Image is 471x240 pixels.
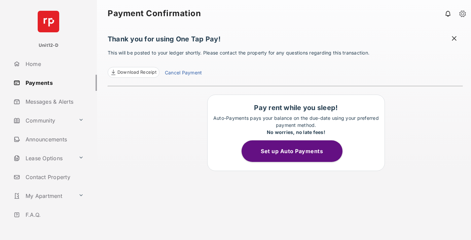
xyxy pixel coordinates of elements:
a: Cancel Payment [165,69,202,78]
a: F.A.Q. [11,207,97,223]
a: Set up Auto Payments [242,148,351,155]
a: Download Receipt [108,67,159,78]
p: This will be posted to your ledger shortly. Please contact the property for any questions regardi... [108,49,463,78]
a: Announcements [11,131,97,147]
a: Payments [11,75,97,91]
a: Home [11,56,97,72]
div: No worries, no late fees! [211,129,381,136]
a: Lease Options [11,150,76,166]
span: Download Receipt [117,69,156,76]
a: Messages & Alerts [11,94,97,110]
strong: Payment Confirmation [108,9,201,18]
button: Set up Auto Payments [242,140,342,162]
h1: Thank you for using One Tap Pay! [108,35,463,46]
h1: Pay rent while you sleep! [211,104,381,112]
a: My Apartment [11,188,76,204]
a: Community [11,112,76,129]
p: Unit12-D [39,42,58,49]
img: svg+xml;base64,PHN2ZyB4bWxucz0iaHR0cDovL3d3dy53My5vcmcvMjAwMC9zdmciIHdpZHRoPSI2NCIgaGVpZ2h0PSI2NC... [38,11,59,32]
a: Contact Property [11,169,97,185]
p: Auto-Payments pays your balance on the due-date using your preferred payment method. [211,114,381,136]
